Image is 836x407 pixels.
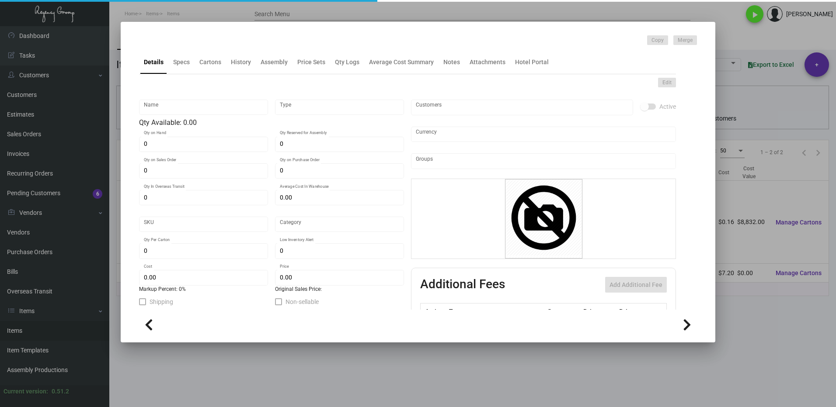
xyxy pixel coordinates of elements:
[416,104,629,111] input: Add new..
[420,277,505,293] h2: Additional Fees
[150,297,173,307] span: Shipping
[617,304,656,319] th: Price type
[647,35,668,45] button: Copy
[199,58,221,67] div: Cartons
[261,58,288,67] div: Assembly
[369,58,434,67] div: Average Cost Summary
[610,281,662,288] span: Add Additional Fee
[173,58,190,67] div: Specs
[139,117,404,128] div: Qty Available: 0.00
[658,78,676,87] button: Edit
[662,79,672,86] span: Edit
[515,58,549,67] div: Hotel Portal
[659,101,676,112] span: Active
[3,387,48,396] div: Current version:
[470,58,505,67] div: Attachments
[678,37,693,44] span: Merge
[416,158,672,165] input: Add new..
[144,58,164,67] div: Details
[581,304,617,319] th: Price
[651,37,664,44] span: Copy
[443,58,460,67] div: Notes
[335,58,359,67] div: Qty Logs
[421,304,447,319] th: Active
[297,58,325,67] div: Price Sets
[545,304,581,319] th: Cost
[231,58,251,67] div: History
[447,304,545,319] th: Type
[52,387,69,396] div: 0.51.2
[673,35,697,45] button: Merge
[286,297,319,307] span: Non-sellable
[605,277,667,293] button: Add Additional Fee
